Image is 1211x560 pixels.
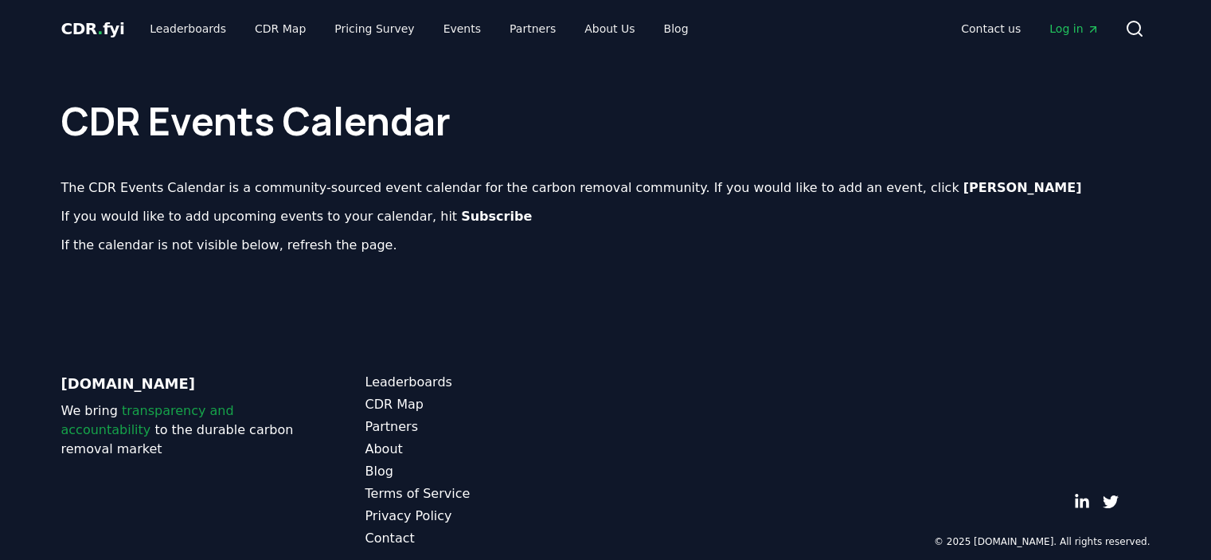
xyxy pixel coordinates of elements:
a: Blog [651,14,701,43]
h1: CDR Events Calendar [61,70,1150,140]
p: We bring to the durable carbon removal market [61,401,302,459]
span: . [97,19,103,38]
a: Pricing Survey [322,14,427,43]
a: Terms of Service [365,484,606,503]
nav: Main [948,14,1111,43]
a: Contact us [948,14,1033,43]
a: Privacy Policy [365,507,606,526]
a: About [365,440,606,459]
nav: Main [137,14,701,43]
p: © 2025 [DOMAIN_NAME]. All rights reserved. [934,535,1150,548]
a: Leaderboards [137,14,239,43]
p: If you would like to add upcoming events to your calendar, hit [61,207,1150,226]
a: CDR Map [242,14,318,43]
p: [DOMAIN_NAME] [61,373,302,395]
span: Log in [1049,21,1099,37]
a: Leaderboards [365,373,606,392]
span: transparency and accountability [61,403,234,437]
a: Log in [1037,14,1111,43]
a: Twitter [1103,494,1119,510]
p: If the calendar is not visible below, refresh the page. [61,236,1150,255]
a: Partners [365,417,606,437]
a: Events [431,14,494,43]
a: Partners [497,14,568,43]
p: The CDR Events Calendar is a community-sourced event calendar for the carbon removal community. I... [61,178,1150,198]
a: CDR Map [365,395,606,414]
a: Contact [365,529,606,548]
a: Blog [365,462,606,481]
a: LinkedIn [1074,494,1090,510]
a: About Us [572,14,647,43]
b: [PERSON_NAME] [963,180,1082,195]
b: Subscribe [461,209,532,224]
a: CDR.fyi [61,18,125,40]
span: CDR fyi [61,19,125,38]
